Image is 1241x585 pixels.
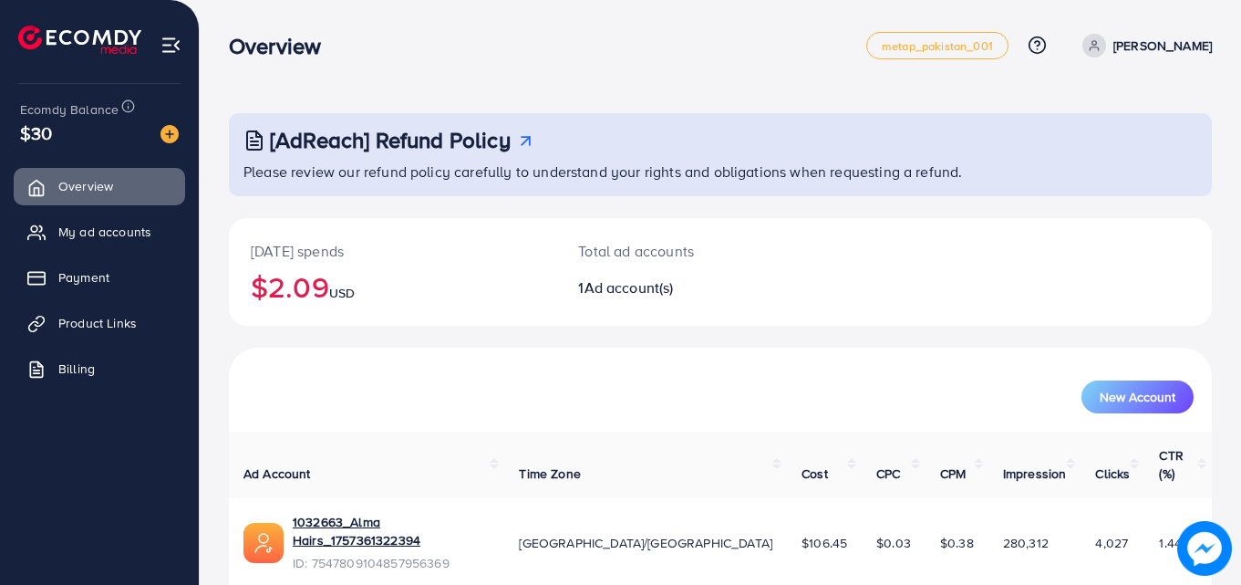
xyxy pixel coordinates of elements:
[1075,34,1212,57] a: [PERSON_NAME]
[20,120,52,146] span: $30
[1159,446,1183,483] span: CTR (%)
[160,125,179,143] img: image
[940,534,974,552] span: $0.38
[14,214,185,250] a: My ad accounts
[1081,381,1194,413] button: New Account
[293,513,490,550] a: 1032663_Alma Hairs_1757361322394
[58,177,113,195] span: Overview
[1003,534,1049,552] span: 280,312
[1003,465,1067,483] span: Impression
[58,223,151,241] span: My ad accounts
[243,161,1201,183] p: Please review our refund policy carefully to understand your rights and obligations when requesti...
[20,100,119,119] span: Ecomdy Balance
[229,33,336,59] h3: Overview
[270,127,511,153] h3: [AdReach] Refund Policy
[58,314,137,332] span: Product Links
[801,534,847,552] span: $106.45
[58,360,95,378] span: Billing
[58,268,109,287] span: Payment
[940,465,966,483] span: CPM
[14,305,185,341] a: Product Links
[243,465,311,483] span: Ad Account
[1159,534,1182,552] span: 1.44
[876,534,911,552] span: $0.03
[584,277,674,298] span: Ad account(s)
[329,284,355,302] span: USD
[578,240,781,262] p: Total ad accounts
[1113,35,1212,57] p: [PERSON_NAME]
[160,35,181,56] img: menu
[1095,465,1130,483] span: Clicks
[14,168,185,204] a: Overview
[14,350,185,387] a: Billing
[1100,391,1175,403] span: New Account
[578,279,781,297] h2: 1
[243,523,284,563] img: ic-ads-acc.e4c84228.svg
[251,240,534,262] p: [DATE] spends
[876,465,900,483] span: CPC
[1095,534,1128,552] span: 4,027
[293,554,490,572] span: ID: 7547809104857956369
[866,32,1008,59] a: metap_pakistan_001
[519,465,580,483] span: Time Zone
[18,26,141,54] img: logo
[882,40,993,52] span: metap_pakistan_001
[1182,526,1228,572] img: image
[519,534,772,552] span: [GEOGRAPHIC_DATA]/[GEOGRAPHIC_DATA]
[801,465,828,483] span: Cost
[251,269,534,304] h2: $2.09
[14,259,185,296] a: Payment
